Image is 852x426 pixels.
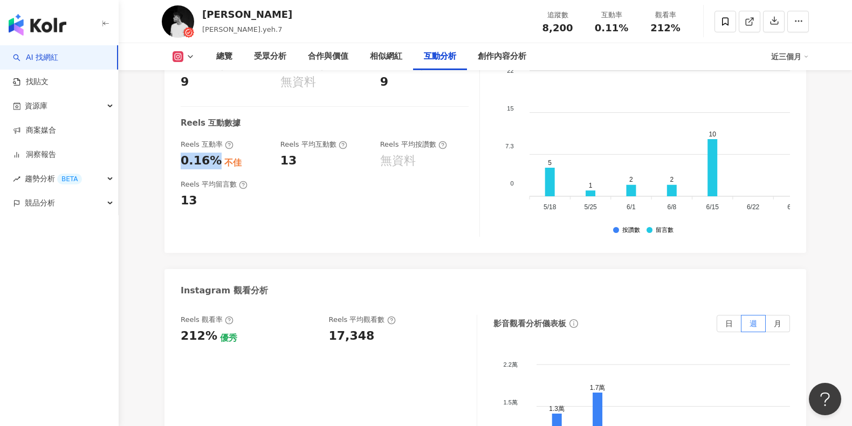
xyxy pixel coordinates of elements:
[308,50,348,63] div: 合作與價值
[181,118,241,129] div: Reels 互動數據
[181,193,197,209] div: 13
[809,383,841,415] iframe: Help Scout Beacon - Open
[9,14,66,36] img: logo
[25,191,55,215] span: 競品分析
[507,67,514,74] tspan: 22
[280,140,347,149] div: Reels 平均互動數
[57,174,82,184] div: BETA
[506,143,514,149] tspan: 7.3
[747,203,760,211] tspan: 6/22
[181,180,248,189] div: Reels 平均留言數
[280,153,297,169] div: 13
[627,203,636,211] tspan: 6/1
[650,23,681,33] span: 212%
[503,361,517,368] tspan: 2.2萬
[568,318,580,329] span: info-circle
[13,52,58,63] a: searchAI 找網紅
[202,25,282,33] span: [PERSON_NAME].yeh.7
[622,227,640,234] div: 按讚數
[13,175,20,183] span: rise
[511,181,514,187] tspan: 0
[216,50,232,63] div: 總覽
[706,203,719,211] tspan: 6/15
[478,50,526,63] div: 創作內容分析
[544,203,556,211] tspan: 5/18
[774,319,781,328] span: 月
[380,74,388,91] div: 9
[668,203,677,211] tspan: 6/8
[181,285,268,297] div: Instagram 觀看分析
[537,10,578,20] div: 追蹤數
[329,328,375,345] div: 17,348
[220,332,237,344] div: 優秀
[25,167,82,191] span: 趨勢分析
[788,203,801,211] tspan: 6/29
[13,77,49,87] a: 找貼文
[181,140,233,149] div: Reels 互動率
[13,149,56,160] a: 洞察報告
[280,74,316,91] div: 無資料
[329,315,396,325] div: Reels 平均觀看數
[424,50,456,63] div: 互動分析
[542,22,573,33] span: 8,200
[645,10,686,20] div: 觀看率
[181,315,233,325] div: Reels 觀看率
[181,328,217,345] div: 212%
[656,227,674,234] div: 留言數
[380,153,416,169] div: 無資料
[181,74,189,91] div: 9
[507,105,514,112] tspan: 15
[585,203,597,211] tspan: 5/25
[725,319,733,328] span: 日
[493,318,566,329] div: 影音觀看分析儀表板
[595,23,628,33] span: 0.11%
[380,140,447,149] div: Reels 平均按讚數
[224,157,242,169] div: 不佳
[771,48,809,65] div: 近三個月
[503,399,517,406] tspan: 1.5萬
[254,50,286,63] div: 受眾分析
[13,125,56,136] a: 商案媒合
[25,94,47,118] span: 資源庫
[202,8,292,21] div: [PERSON_NAME]
[591,10,632,20] div: 互動率
[162,5,194,38] img: KOL Avatar
[181,153,222,169] div: 0.16%
[370,50,402,63] div: 相似網紅
[750,319,757,328] span: 週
